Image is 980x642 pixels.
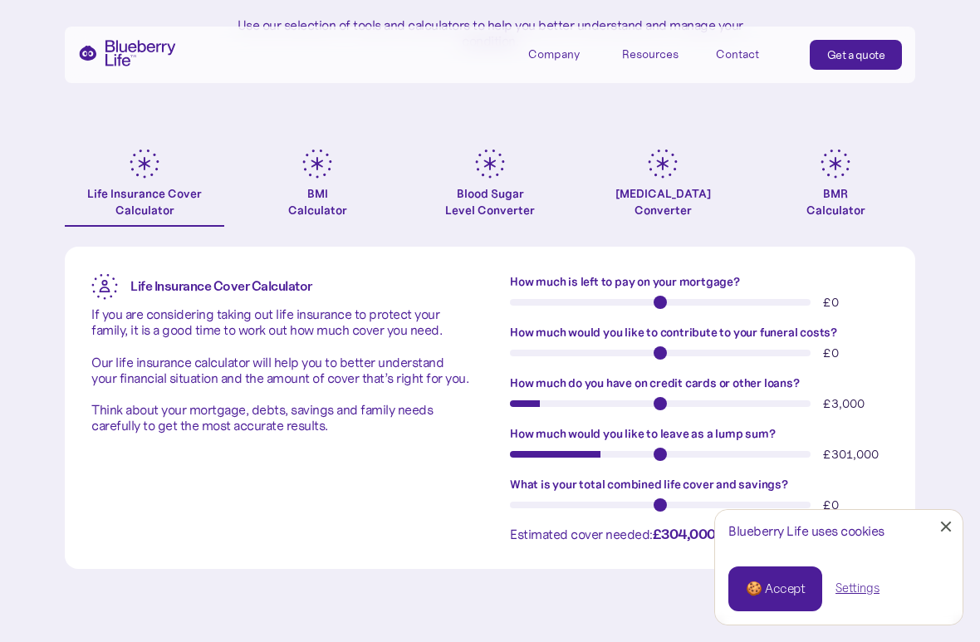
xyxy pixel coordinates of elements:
[238,149,397,227] a: BMICalculator
[823,395,889,412] div: £
[831,497,839,512] span: 0
[510,476,889,493] label: What is your total combined life cover and savings?
[831,396,865,411] span: 3,000
[827,47,885,63] div: Get a quote
[528,47,580,61] div: Company
[716,47,759,61] div: Contact
[746,580,805,598] div: 🍪 Accept
[823,294,889,311] div: £
[716,40,791,67] a: Contact
[728,566,822,611] a: 🍪 Accept
[831,295,839,310] span: 0
[130,277,312,294] strong: Life Insurance Cover Calculator
[653,527,716,542] b: £
[622,47,679,61] div: Resources
[831,447,879,462] span: 301,000
[224,17,756,49] p: Use our selection of tools and calculators to help you better understand and manage your condition.
[831,346,839,360] span: 0
[65,185,224,218] div: Life Insurance Cover Calculator
[91,306,470,434] p: If you are considering taking out life insurance to protect your family, it is a good time to wor...
[583,149,742,227] a: [MEDICAL_DATA]Converter
[410,149,570,227] a: Blood SugarLevel Converter
[728,523,949,539] div: Blueberry Life uses cookies
[510,375,889,391] label: How much do you have on credit cards or other loans?
[810,40,903,70] a: Get a quote
[929,510,963,543] a: Close Cookie Popup
[510,324,889,341] label: How much would you like to contribute to your funeral costs?
[528,40,603,67] div: Company
[288,185,347,218] div: BMI Calculator
[65,149,224,227] a: Life Insurance Cover Calculator
[823,345,889,361] div: £
[510,425,889,442] label: How much would you like to leave as a lump sum?
[835,580,880,597] a: Settings
[510,527,889,542] div: Estimated cover needed:
[823,497,889,513] div: £
[661,527,716,542] span: 304,000
[78,40,176,66] a: home
[823,446,889,463] div: £
[445,185,535,218] div: Blood Sugar Level Converter
[806,185,865,218] div: BMR Calculator
[622,40,697,67] div: Resources
[615,185,711,218] div: [MEDICAL_DATA] Converter
[756,149,915,227] a: BMRCalculator
[510,273,889,290] label: How much is left to pay on your mortgage?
